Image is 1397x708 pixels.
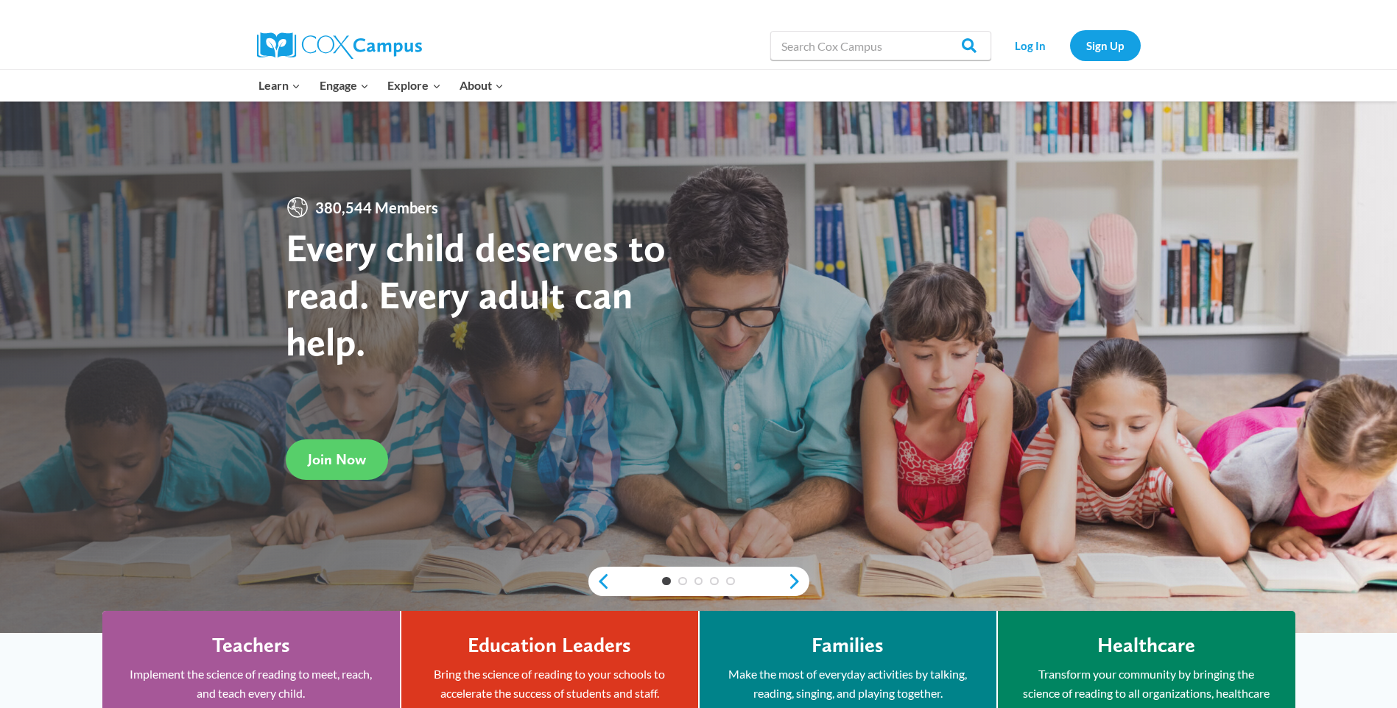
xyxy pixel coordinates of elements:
[662,577,671,586] a: 1
[423,665,676,702] p: Bring the science of reading to your schools to accelerate the success of students and staff.
[286,224,666,364] strong: Every child deserves to read. Every adult can help.
[1070,30,1141,60] a: Sign Up
[212,633,290,658] h4: Teachers
[999,30,1063,60] a: Log In
[694,577,703,586] a: 3
[320,76,369,95] span: Engage
[258,76,300,95] span: Learn
[257,32,422,59] img: Cox Campus
[124,665,378,702] p: Implement the science of reading to meet, reach, and teach every child.
[468,633,631,658] h4: Education Leaders
[250,70,513,101] nav: Primary Navigation
[678,577,687,586] a: 2
[1097,633,1195,658] h4: Healthcare
[722,665,974,702] p: Make the most of everyday activities by talking, reading, singing, and playing together.
[726,577,735,586] a: 5
[999,30,1141,60] nav: Secondary Navigation
[588,573,610,590] a: previous
[770,31,991,60] input: Search Cox Campus
[812,633,884,658] h4: Families
[588,567,809,596] div: content slider buttons
[387,76,440,95] span: Explore
[286,439,388,480] a: Join Now
[460,76,504,95] span: About
[710,577,719,586] a: 4
[308,450,366,468] span: Join Now
[787,573,809,590] a: next
[309,196,444,219] span: 380,544 Members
